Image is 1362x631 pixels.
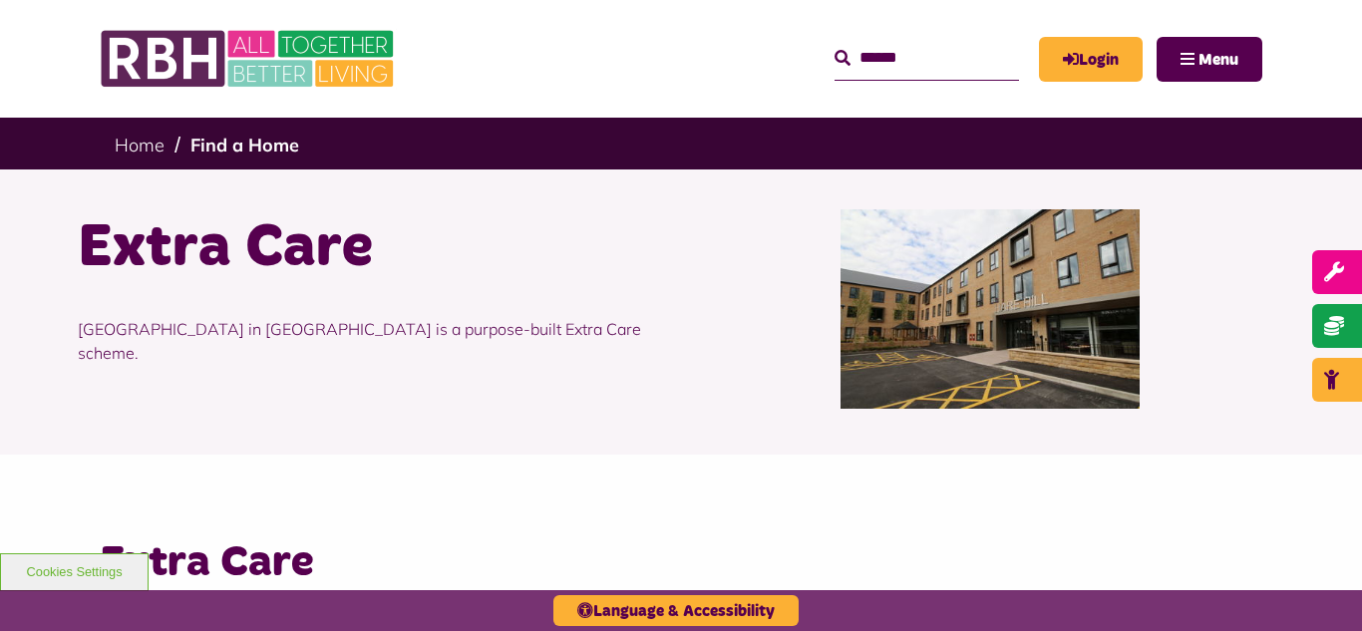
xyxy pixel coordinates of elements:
[100,534,1262,591] h3: Extra Care
[1198,52,1238,68] span: Menu
[841,209,1140,409] img: Hare Hill 108
[78,287,666,395] p: [GEOGRAPHIC_DATA] in [GEOGRAPHIC_DATA] is a purpose-built Extra Care scheme.
[1157,37,1262,82] button: Navigation
[190,134,299,157] a: Find a Home
[115,134,165,157] a: Home
[78,209,666,287] h1: Extra Care
[100,20,399,98] img: RBH
[1039,37,1143,82] a: MyRBH
[1272,541,1362,631] iframe: Netcall Web Assistant for live chat
[553,595,799,626] button: Language & Accessibility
